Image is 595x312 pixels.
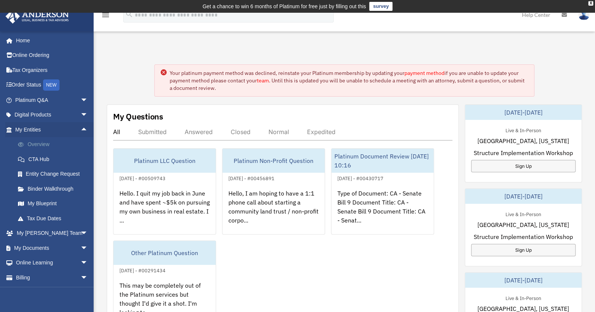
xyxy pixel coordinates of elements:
div: [DATE] - #00291434 [113,266,171,274]
i: menu [101,10,110,19]
div: Platinum Non-Profit Question [222,149,325,173]
a: Home [5,33,95,48]
div: [DATE]-[DATE] [465,273,582,288]
a: Order StatusNEW [5,78,99,93]
span: arrow_drop_down [81,226,95,241]
div: [DATE] - #00509743 [113,174,171,182]
div: close [588,1,593,6]
div: All [113,128,120,136]
a: My [PERSON_NAME] Teamarrow_drop_down [5,226,99,241]
div: [DATE] - #00430717 [331,174,389,182]
a: Platinum Non-Profit Question[DATE] - #00456891Hello, I am hoping to have a 1:1 phone call about s... [222,148,325,234]
span: arrow_drop_down [81,270,95,285]
div: Live & In-Person [500,294,547,302]
div: Type of Document: CA - Senate Bill 9 Document Title: CA - Senate Bill 9 Document Title: CA - Sena... [331,183,434,241]
a: Online Ordering [5,48,99,63]
img: User Pic [578,9,589,20]
div: [DATE]-[DATE] [465,105,582,120]
a: Entity Change Request [10,167,99,182]
div: My Questions [113,111,163,122]
a: Platinum Document Review [DATE] 10:16[DATE] - #00430717Type of Document: CA - Senate Bill 9 Docum... [331,148,434,234]
div: Expedited [307,128,336,136]
a: Platinum Q&Aarrow_drop_down [5,93,99,107]
a: Binder Walkthrough [10,181,99,196]
div: Platinum LLC Question [113,149,216,173]
div: Platinum Document Review [DATE] 10:16 [331,149,434,173]
span: Structure Implementation Workshop [474,232,573,241]
span: [GEOGRAPHIC_DATA], [US_STATE] [477,220,569,229]
img: Anderson Advisors Platinum Portal [3,9,71,24]
a: Sign Up [471,244,576,256]
span: Structure Implementation Workshop [474,148,573,157]
a: Platinum LLC Question[DATE] - #00509743Hello. I quit my job back in June and have spent ~$5k on p... [113,148,216,234]
a: payment method [404,70,444,76]
div: Submitted [138,128,167,136]
a: My Blueprint [10,196,99,211]
div: Live & In-Person [500,210,547,218]
a: My Documentsarrow_drop_down [5,240,99,255]
span: arrow_drop_up [81,122,95,137]
span: arrow_drop_down [81,107,95,123]
a: menu [101,13,110,19]
div: [DATE]-[DATE] [465,189,582,204]
a: Billingarrow_drop_down [5,270,99,285]
div: Hello, I am hoping to have a 1:1 phone call about starting a community land trust / non-profit co... [222,183,325,241]
div: Other Platinum Question [113,241,216,265]
div: [DATE] - #00456891 [222,174,280,182]
div: Hello. I quit my job back in June and have spent ~$5k on pursuing my own business in real estate.... [113,183,216,241]
div: Closed [231,128,251,136]
div: Get a chance to win 6 months of Platinum for free just by filling out this [203,2,366,11]
a: team [257,77,269,84]
i: search [125,10,133,18]
a: Tax Organizers [5,63,99,78]
a: survey [369,2,392,11]
div: Live & In-Person [500,126,547,134]
a: Tax Due Dates [10,211,99,226]
div: Normal [268,128,289,136]
a: Online Learningarrow_drop_down [5,255,99,270]
span: arrow_drop_down [81,240,95,256]
span: arrow_drop_down [81,255,95,271]
a: Digital Productsarrow_drop_down [5,107,99,122]
span: [GEOGRAPHIC_DATA], [US_STATE] [477,136,569,145]
span: arrow_drop_down [81,93,95,108]
a: CTA Hub [10,152,99,167]
a: My Entitiesarrow_drop_up [5,122,99,137]
a: Events Calendar [5,285,99,300]
a: Overview [10,137,99,152]
div: Answered [185,128,213,136]
a: Sign Up [471,160,576,172]
div: Your platinum payment method was declined, reinstate your Platinum membership by updating your if... [170,69,528,92]
div: NEW [43,79,60,91]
